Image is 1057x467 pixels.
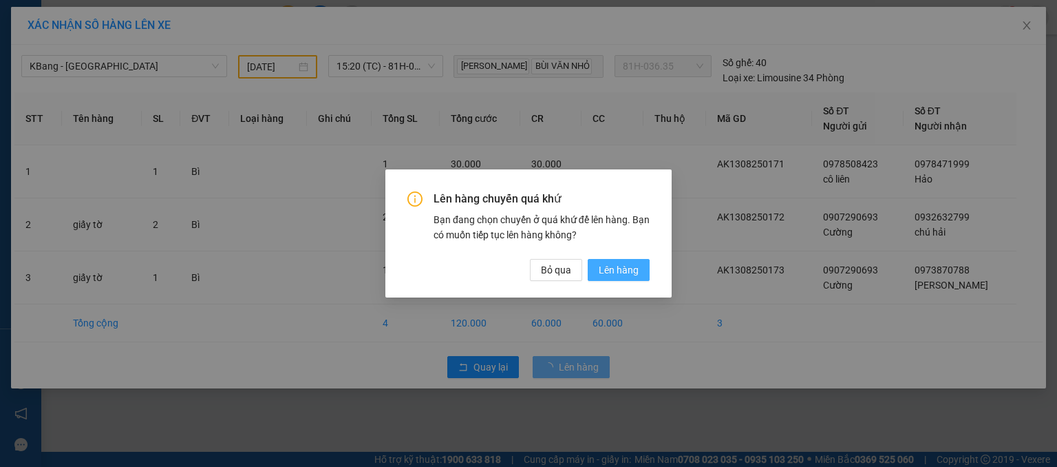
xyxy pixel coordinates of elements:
button: Bỏ qua [530,259,582,281]
div: Bạn đang chọn chuyến ở quá khứ để lên hàng. Bạn có muốn tiếp tục lên hàng không? [434,212,650,242]
span: Lên hàng [599,262,639,278]
span: Lên hàng chuyến quá khứ [434,191,650,207]
span: Bỏ qua [541,262,571,278]
button: Lên hàng [588,259,650,281]
span: info-circle [407,191,423,207]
